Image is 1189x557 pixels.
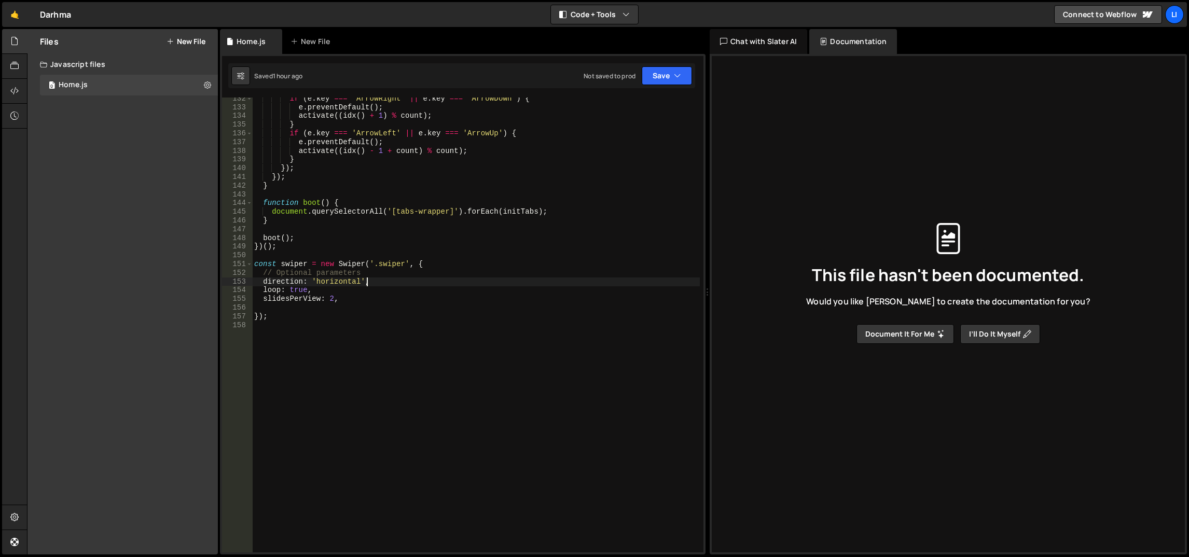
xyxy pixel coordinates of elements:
[222,112,253,120] div: 134
[710,29,807,54] div: Chat with Slater AI
[291,36,334,47] div: New File
[960,324,1040,344] button: I’ll do it myself
[222,94,253,103] div: 132
[222,190,253,199] div: 143
[222,225,253,234] div: 147
[222,269,253,277] div: 152
[642,66,692,85] button: Save
[222,103,253,112] div: 133
[222,234,253,243] div: 148
[222,207,253,216] div: 145
[222,138,253,147] div: 137
[222,251,253,260] div: 150
[167,37,205,46] button: New File
[40,36,59,47] h2: Files
[222,277,253,286] div: 153
[809,29,897,54] div: Documentation
[551,5,638,24] button: Code + Tools
[49,82,55,90] span: 0
[222,295,253,303] div: 155
[806,296,1090,307] span: Would you like [PERSON_NAME] to create the documentation for you?
[222,286,253,295] div: 154
[222,164,253,173] div: 140
[222,242,253,251] div: 149
[856,324,954,344] button: Document it for me
[222,312,253,321] div: 157
[222,155,253,164] div: 139
[222,199,253,207] div: 144
[59,80,88,90] div: Home.js
[40,8,71,21] div: Darhma
[40,75,218,95] div: 17406/48506.js
[812,267,1084,283] span: This file hasn't been documented.
[2,2,27,27] a: 🤙
[222,260,253,269] div: 151
[27,54,218,75] div: Javascript files
[1054,5,1162,24] a: Connect to Webflow
[222,120,253,129] div: 135
[222,321,253,330] div: 158
[222,182,253,190] div: 142
[273,72,303,80] div: 1 hour ago
[222,129,253,138] div: 136
[1165,5,1184,24] a: Li
[237,36,266,47] div: Home.js
[222,147,253,156] div: 138
[222,173,253,182] div: 141
[222,216,253,225] div: 146
[584,72,635,80] div: Not saved to prod
[254,72,302,80] div: Saved
[222,303,253,312] div: 156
